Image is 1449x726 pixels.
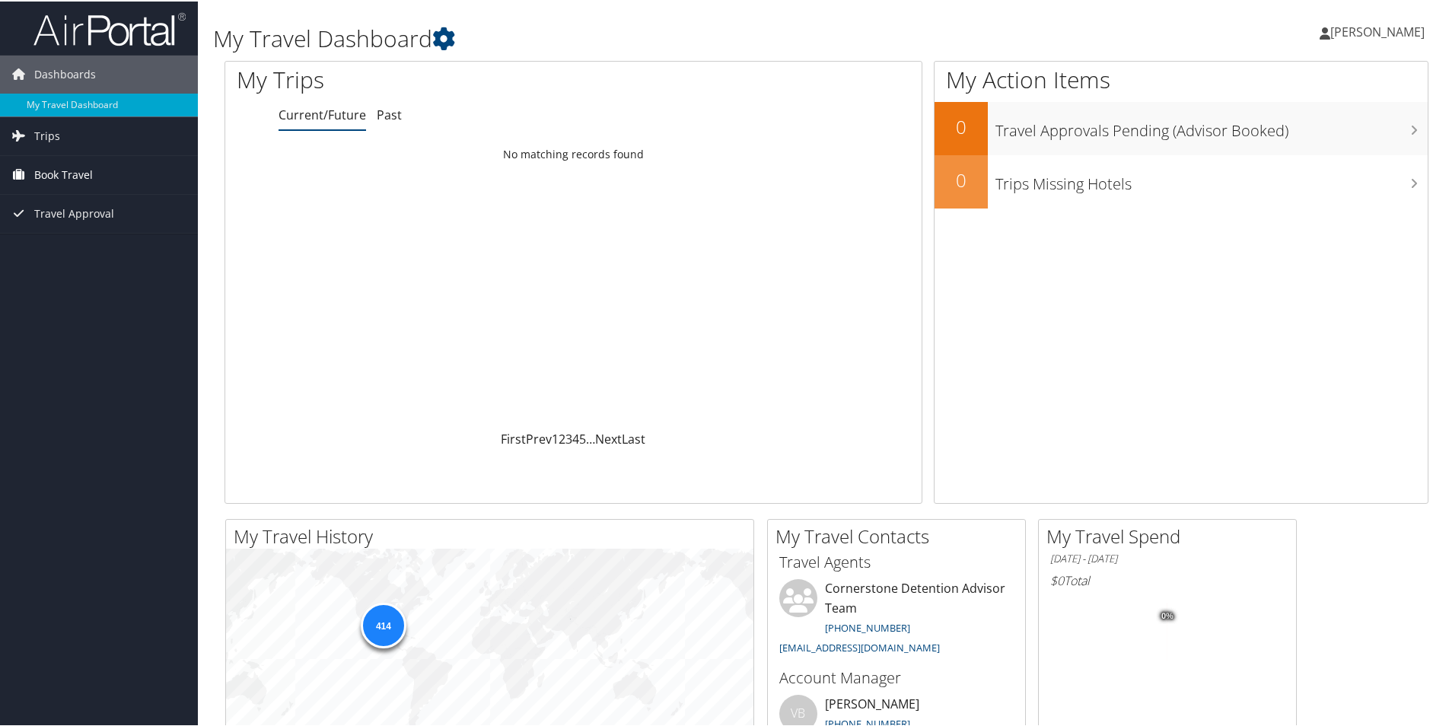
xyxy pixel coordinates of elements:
h6: Total [1050,571,1285,587]
h2: 0 [935,166,988,192]
a: 0Trips Missing Hotels [935,154,1428,207]
h3: Travel Agents [779,550,1014,572]
a: Prev [526,429,552,446]
a: Last [622,429,645,446]
a: 0Travel Approvals Pending (Advisor Booked) [935,100,1428,154]
li: Cornerstone Detention Advisor Team [772,578,1021,659]
td: No matching records found [225,139,922,167]
h3: Trips Missing Hotels [995,164,1428,193]
span: Trips [34,116,60,154]
a: [EMAIL_ADDRESS][DOMAIN_NAME] [779,639,940,653]
h3: Account Manager [779,666,1014,687]
a: Current/Future [279,105,366,122]
h6: [DATE] - [DATE] [1050,550,1285,565]
a: 3 [565,429,572,446]
h1: My Trips [237,62,620,94]
span: Book Travel [34,154,93,193]
span: Travel Approval [34,193,114,231]
h1: My Action Items [935,62,1428,94]
a: First [501,429,526,446]
a: [PERSON_NAME] [1320,8,1440,53]
a: 1 [552,429,559,446]
div: 414 [360,601,406,647]
a: 5 [579,429,586,446]
a: 4 [572,429,579,446]
a: Past [377,105,402,122]
tspan: 0% [1161,610,1174,619]
span: $0 [1050,571,1064,587]
h2: My Travel Spend [1046,522,1296,548]
a: 2 [559,429,565,446]
span: [PERSON_NAME] [1330,22,1425,39]
h1: My Travel Dashboard [213,21,1031,53]
span: … [586,429,595,446]
h2: 0 [935,113,988,139]
h2: My Travel Contacts [775,522,1025,548]
img: airportal-logo.png [33,10,186,46]
span: Dashboards [34,54,96,92]
h3: Travel Approvals Pending (Advisor Booked) [995,111,1428,140]
a: [PHONE_NUMBER] [825,619,910,633]
h2: My Travel History [234,522,753,548]
a: Next [595,429,622,446]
